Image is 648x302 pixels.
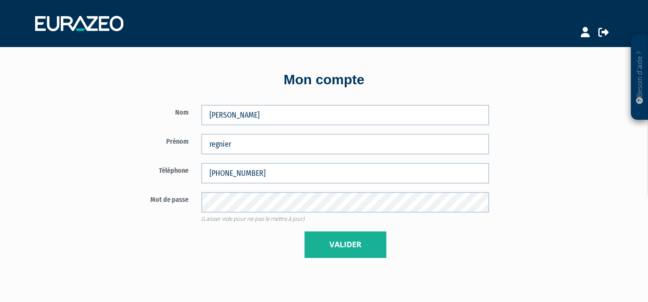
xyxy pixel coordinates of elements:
[95,134,195,147] label: Prénom
[35,16,123,31] img: 1732889491-logotype_eurazeo_blanc_rvb.png
[80,70,568,90] div: Mon compte
[95,105,195,118] label: Nom
[95,192,195,205] label: Mot de passe
[635,39,645,116] p: Besoin d'aide ?
[305,231,386,258] button: Valider
[95,163,195,176] label: Téléphone
[201,215,305,222] span: (Laisser vide pour ne pas le mettre à jour)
